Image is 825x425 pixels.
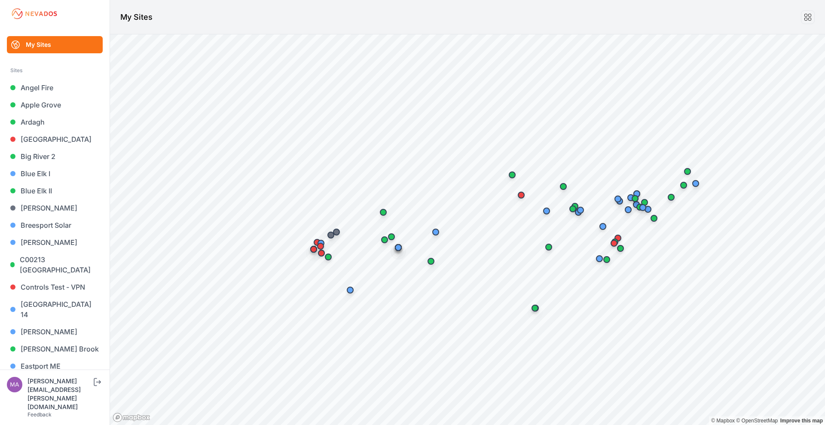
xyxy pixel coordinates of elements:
[7,113,103,131] a: Ardagh
[598,251,615,268] div: Map marker
[634,199,651,216] div: Map marker
[10,65,99,76] div: Sites
[7,148,103,165] a: Big River 2
[312,235,330,252] div: Map marker
[645,210,663,227] div: Map marker
[7,36,103,53] a: My Sites
[7,323,103,340] a: [PERSON_NAME]
[7,96,103,113] a: Apple Grove
[390,239,407,256] div: Map marker
[27,377,92,411] div: [PERSON_NAME][EMAIL_ADDRESS][PERSON_NAME][DOMAIN_NAME]
[120,11,153,23] h1: My Sites
[591,250,608,267] div: Map marker
[7,340,103,358] a: [PERSON_NAME] Brook
[309,234,326,251] div: Map marker
[383,228,400,245] div: Map marker
[342,281,359,299] div: Map marker
[305,241,322,258] div: Map marker
[566,198,584,215] div: Map marker
[594,218,611,235] div: Map marker
[7,79,103,96] a: Angel Fire
[631,199,648,216] div: Map marker
[609,190,626,208] div: Map marker
[626,190,644,207] div: Map marker
[7,296,103,323] a: [GEOGRAPHIC_DATA] 14
[312,238,329,255] div: Map marker
[513,187,530,204] div: Map marker
[7,358,103,375] a: Eastport ME
[540,238,557,256] div: Map marker
[555,178,572,195] div: Map marker
[375,204,392,221] div: Map marker
[7,182,103,199] a: Blue Elk II
[628,185,645,202] div: Map marker
[376,231,393,248] div: Map marker
[679,163,696,180] div: Map marker
[7,278,103,296] a: Controls Test - VPN
[328,223,345,241] div: Map marker
[538,202,555,220] div: Map marker
[711,418,735,424] a: Mapbox
[663,189,680,206] div: Map marker
[322,226,339,244] div: Map marker
[7,251,103,278] a: C00213 [GEOGRAPHIC_DATA]
[113,413,150,422] a: Mapbox logo
[622,189,639,206] div: Map marker
[10,7,58,21] img: Nevados
[7,131,103,148] a: [GEOGRAPHIC_DATA]
[7,217,103,234] a: Breesport Solar
[504,166,521,183] div: Map marker
[7,165,103,182] a: Blue Elk I
[572,202,589,219] div: Map marker
[526,300,544,317] div: Map marker
[636,194,653,211] div: Map marker
[606,233,623,251] div: Map marker
[736,418,778,424] a: OpenStreetMap
[605,235,623,252] div: Map marker
[7,377,22,392] img: matthew.breyfogle@nevados.solar
[110,34,825,425] canvas: Map
[780,418,823,424] a: Map feedback
[7,234,103,251] a: [PERSON_NAME]
[27,411,52,418] a: Feedback
[564,200,581,217] div: Map marker
[7,199,103,217] a: [PERSON_NAME]
[675,177,692,194] div: Map marker
[609,229,626,247] div: Map marker
[427,223,444,241] div: Map marker
[422,253,440,270] div: Map marker
[687,175,704,192] div: Map marker
[620,201,637,218] div: Map marker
